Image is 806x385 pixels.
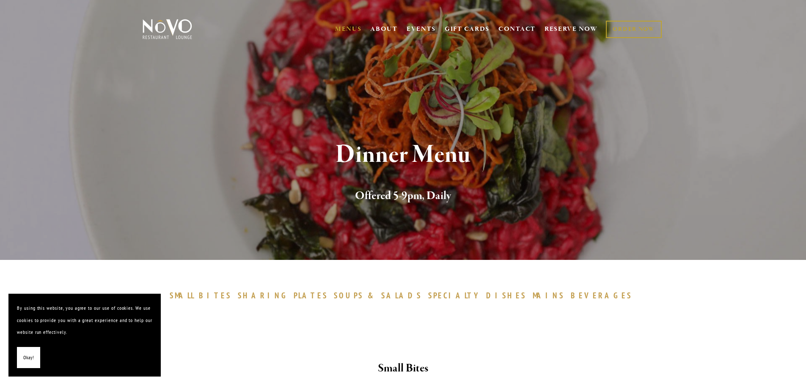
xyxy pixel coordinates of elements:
span: MAINS [533,290,564,300]
span: SOUPS [334,290,363,300]
section: Cookie banner [8,294,161,377]
span: DISHES [486,290,526,300]
a: SOUPS&SALADS [334,290,426,300]
span: BITES [199,290,231,300]
h1: Dinner Menu [157,141,650,169]
span: SHARING [238,290,289,300]
h2: Offered 5-9pm, Daily [157,187,650,205]
a: MAINS [533,290,569,300]
span: SPECIALTY [428,290,482,300]
a: SPECIALTYDISHES [428,290,531,300]
span: PLATES [294,290,328,300]
button: Okay! [17,347,40,369]
span: SMALL [170,290,195,300]
a: ABOUT [370,25,398,33]
p: By using this website, you agree to our use of cookies. We use cookies to provide you with a grea... [17,302,152,339]
strong: Small Bites [378,361,428,376]
a: SHARINGPLATES [238,290,332,300]
a: EVENTS [407,25,436,33]
a: SMALLBITES [170,290,236,300]
span: BEVERAGES [571,290,633,300]
a: ORDER NOW [606,21,661,38]
img: Novo Restaurant &amp; Lounge [141,19,194,40]
a: RESERVE NOW [545,21,598,37]
span: Okay! [23,352,34,364]
a: MENUS [335,25,362,33]
span: & [368,290,377,300]
a: BEVERAGES [571,290,637,300]
a: CONTACT [498,21,536,37]
span: SALADS [381,290,422,300]
a: GIFT CARDS [445,21,490,37]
